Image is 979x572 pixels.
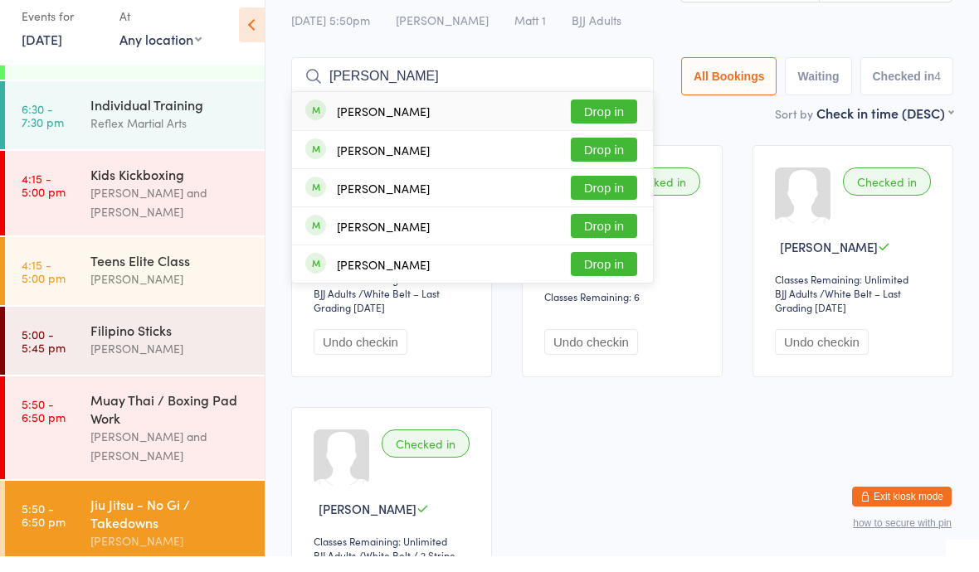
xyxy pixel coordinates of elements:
button: Undo checkin [775,345,869,371]
button: Exit kiosk mode [852,502,952,522]
div: Classes Remaining: Unlimited [314,550,475,564]
label: Sort by [775,121,813,138]
div: Classes Remaining: Unlimited [775,288,936,302]
div: [PERSON_NAME] [337,235,430,249]
time: 6:30 - 7:30 pm [22,118,64,144]
button: Drop in [571,268,637,292]
div: [PERSON_NAME] [90,547,251,566]
a: 4:15 -5:00 pmKids Kickboxing[PERSON_NAME] and [PERSON_NAME] [5,167,265,251]
span: [PERSON_NAME] [780,254,878,271]
time: 5:00 - 5:45 pm [22,343,66,370]
input: Search [291,73,654,111]
time: 5:50 - 6:50 pm [22,413,66,439]
div: BJJ Adults [314,302,356,316]
a: 4:15 -5:00 pmTeens Elite Class[PERSON_NAME] [5,253,265,321]
time: 4:15 - 5:00 pm [22,274,66,300]
button: All Bookings [681,73,777,111]
div: [PERSON_NAME] and [PERSON_NAME] [90,199,251,237]
div: Kids Kickboxing [90,181,251,199]
button: Waiting [785,73,851,111]
div: Checked in [382,445,470,473]
div: BJJ Adults [775,302,817,316]
div: [PERSON_NAME] [90,355,251,374]
div: Muay Thai / Boxing Pad Work [90,406,251,443]
div: 4 [934,85,941,99]
div: [PERSON_NAME] [337,159,430,172]
span: Matt 1 [514,27,546,44]
div: At [119,18,202,46]
button: Drop in [571,191,637,216]
div: Reflex Martial Arts [90,129,251,148]
button: Checked in4 [860,73,954,111]
div: [PERSON_NAME] and [PERSON_NAME] [90,443,251,481]
button: Drop in [571,153,637,177]
div: [PERSON_NAME] [337,197,430,211]
div: Check in time (DESC) [816,119,953,138]
time: 4:15 - 5:00 pm [22,187,66,214]
button: Undo checkin [314,345,407,371]
button: how to secure with pin [853,533,952,545]
button: Drop in [571,115,637,139]
span: [PERSON_NAME] [319,516,416,533]
a: 5:00 -5:45 pmFilipino Sticks[PERSON_NAME] [5,322,265,390]
span: BJJ Adults [572,27,621,44]
time: 5:50 - 6:50 pm [22,517,66,544]
div: Events for [22,18,103,46]
a: 6:30 -7:30 pmIndividual TrainingReflex Martial Arts [5,97,265,165]
div: [PERSON_NAME] [337,274,430,287]
div: Classes Remaining: 6 [544,305,705,319]
a: 5:50 -6:50 pmMuay Thai / Boxing Pad Work[PERSON_NAME] and [PERSON_NAME] [5,392,265,495]
a: [DATE] [22,46,62,64]
div: Checked in [612,183,700,211]
div: Any location [119,46,202,64]
div: [PERSON_NAME] [337,120,430,133]
button: Undo checkin [544,345,638,371]
span: [DATE] 5:50pm [291,27,370,44]
div: Individual Training [90,111,251,129]
div: Checked in [843,183,931,211]
div: Filipino Sticks [90,337,251,355]
div: Jiu Jitsu - No Gi / Takedowns [90,511,251,547]
button: Drop in [571,230,637,254]
div: [PERSON_NAME] [90,285,251,304]
div: Teens Elite Class [90,267,251,285]
span: [PERSON_NAME] [396,27,489,44]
